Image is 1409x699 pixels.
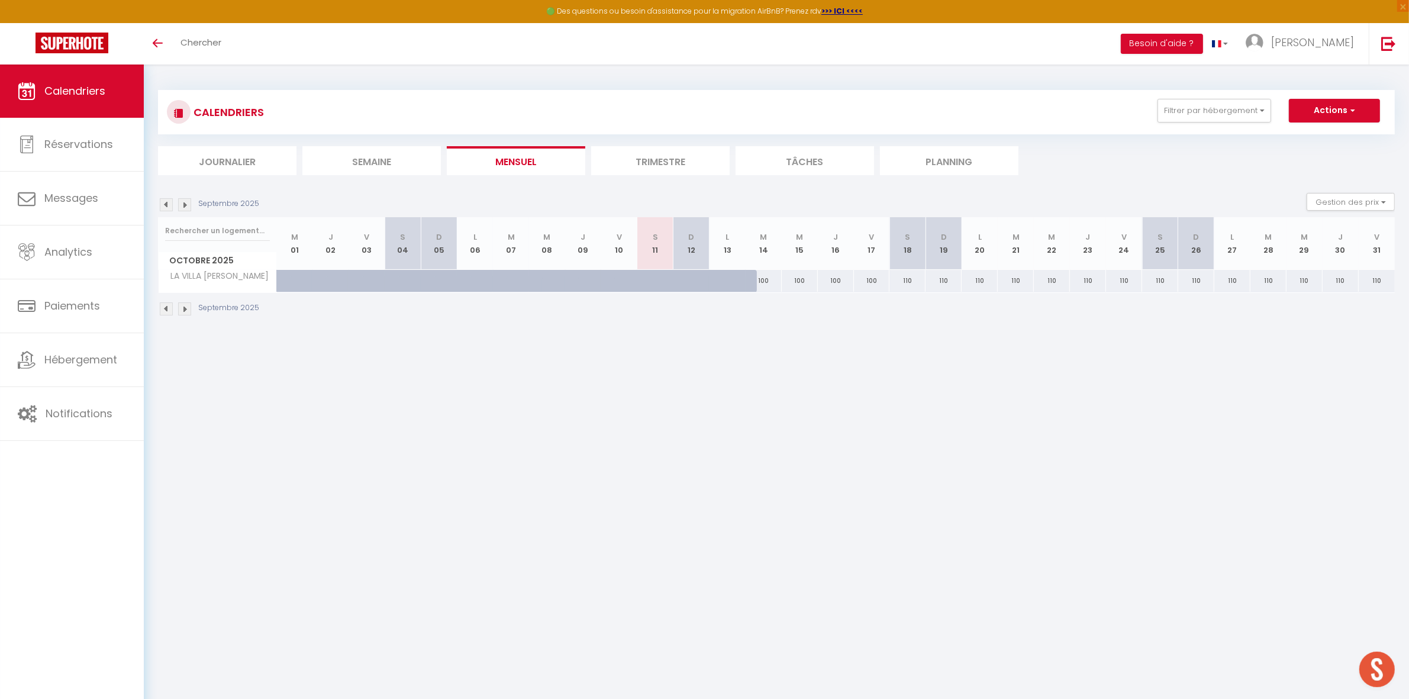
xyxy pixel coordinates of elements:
[1214,217,1250,270] th: 27
[180,36,221,49] span: Chercher
[1034,217,1070,270] th: 22
[312,217,349,270] th: 02
[889,270,926,292] div: 110
[962,270,998,292] div: 110
[653,231,658,243] abbr: S
[46,406,112,421] span: Notifications
[1381,36,1396,51] img: logout
[277,217,313,270] th: 01
[1142,217,1178,270] th: 25
[1178,270,1214,292] div: 110
[44,137,113,152] span: Réservations
[926,270,962,292] div: 110
[400,231,405,243] abbr: S
[364,231,369,243] abbr: V
[746,270,782,292] div: 100
[1265,231,1272,243] abbr: M
[782,270,818,292] div: 100
[1301,231,1308,243] abbr: M
[1250,217,1287,270] th: 28
[998,270,1034,292] div: 110
[601,217,637,270] th: 10
[818,217,854,270] th: 16
[854,217,890,270] th: 17
[726,231,729,243] abbr: L
[1307,193,1395,211] button: Gestion des prix
[869,231,874,243] abbr: V
[291,231,298,243] abbr: M
[926,217,962,270] th: 19
[962,217,998,270] th: 20
[1070,270,1106,292] div: 110
[821,6,863,16] strong: >>> ICI <<<<
[1193,231,1199,243] abbr: D
[978,231,982,243] abbr: L
[1323,270,1359,292] div: 110
[44,298,100,313] span: Paiements
[833,231,838,243] abbr: J
[760,231,767,243] abbr: M
[1237,23,1369,65] a: ... [PERSON_NAME]
[1287,270,1323,292] div: 110
[1374,231,1379,243] abbr: V
[818,270,854,292] div: 100
[44,83,105,98] span: Calendriers
[854,270,890,292] div: 100
[198,302,259,314] p: Septembre 2025
[36,33,108,53] img: Super Booking
[1287,217,1323,270] th: 29
[998,217,1034,270] th: 21
[421,217,457,270] th: 05
[1289,99,1380,123] button: Actions
[1178,217,1214,270] th: 26
[1214,270,1250,292] div: 110
[165,220,270,241] input: Rechercher un logement...
[782,217,818,270] th: 15
[736,146,874,175] li: Tâches
[710,217,746,270] th: 13
[796,231,803,243] abbr: M
[581,231,585,243] abbr: J
[385,217,421,270] th: 04
[349,217,385,270] th: 03
[1049,231,1056,243] abbr: M
[160,270,272,283] span: LA VILLA [PERSON_NAME]
[493,217,529,270] th: 07
[1359,652,1395,687] div: Ouvrir le chat
[158,146,296,175] li: Journalier
[637,217,673,270] th: 11
[1106,217,1142,270] th: 24
[889,217,926,270] th: 18
[302,146,441,175] li: Semaine
[473,231,477,243] abbr: L
[1359,270,1395,292] div: 110
[44,244,92,259] span: Analytics
[1013,231,1020,243] abbr: M
[1106,270,1142,292] div: 110
[1157,231,1163,243] abbr: S
[1121,231,1127,243] abbr: V
[1086,231,1091,243] abbr: J
[508,231,515,243] abbr: M
[617,231,622,243] abbr: V
[191,99,264,125] h3: CALENDRIERS
[1246,34,1263,51] img: ...
[1323,217,1359,270] th: 30
[746,217,782,270] th: 14
[44,191,98,205] span: Messages
[159,252,276,269] span: Octobre 2025
[529,217,565,270] th: 08
[880,146,1018,175] li: Planning
[1157,99,1271,123] button: Filtrer par hébergement
[544,231,551,243] abbr: M
[1142,270,1178,292] div: 110
[1034,270,1070,292] div: 110
[1271,35,1354,50] span: [PERSON_NAME]
[591,146,730,175] li: Trimestre
[436,231,442,243] abbr: D
[457,217,493,270] th: 06
[673,217,710,270] th: 12
[328,231,333,243] abbr: J
[1338,231,1343,243] abbr: J
[905,231,910,243] abbr: S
